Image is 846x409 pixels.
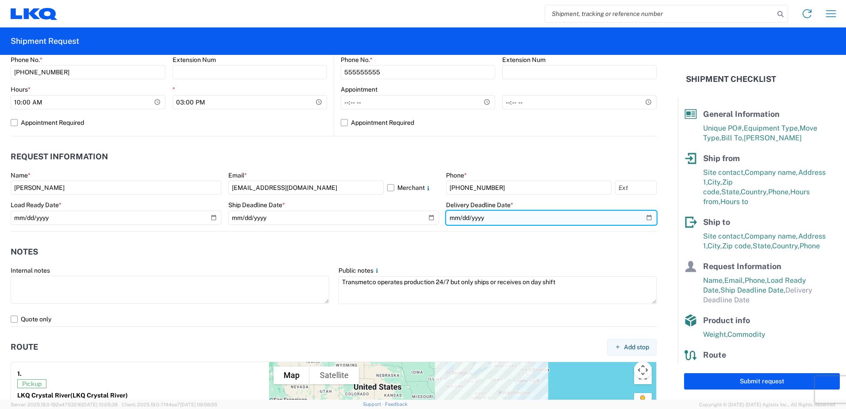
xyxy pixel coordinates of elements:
[722,242,753,250] span: Zip code,
[753,242,772,250] span: State,
[11,171,31,179] label: Name
[228,201,285,209] label: Ship Deadline Date
[703,217,730,227] span: Ship to
[772,242,800,250] span: Country,
[11,201,62,209] label: Load Ready Date
[703,168,745,177] span: Site contact,
[17,392,128,399] strong: LKQ Crystal River
[341,56,373,64] label: Phone No.
[545,5,774,22] input: Shipment, tracking or reference number
[17,368,22,379] strong: 1.
[624,343,649,351] span: Add stop
[720,197,748,206] span: Hours to
[310,367,359,384] button: Show satellite imagery
[744,134,802,142] span: [PERSON_NAME]
[446,201,513,209] label: Delivery Deadline Date
[703,109,780,119] span: General Information
[82,402,118,407] span: [DATE] 10:05:38
[341,85,377,93] label: Appointment
[446,171,467,179] label: Phone
[703,276,724,285] span: Name,
[11,343,38,351] h2: Route
[615,181,657,195] input: Ext
[745,168,798,177] span: Company name,
[341,116,657,130] label: Appointment Required
[721,188,741,196] span: State,
[741,188,768,196] span: Country,
[11,56,42,64] label: Phone No.
[703,316,750,325] span: Product info
[502,56,546,64] label: Extension Num
[387,181,439,195] label: Merchant
[703,124,744,132] span: Unique PO#,
[703,262,781,271] span: Request Information
[721,134,744,142] span: Bill To,
[703,350,726,359] span: Route
[70,392,128,399] span: (LKQ Crystal River)
[385,401,408,407] a: Feedback
[180,402,217,407] span: [DATE] 09:58:55
[745,232,798,240] span: Company name,
[708,178,722,186] span: City,
[338,266,381,274] label: Public notes
[11,402,118,407] span: Server: 2025.19.0-192a4753216
[11,85,31,93] label: Hours
[634,361,652,379] button: Map camera controls
[11,152,108,161] h2: Request Information
[11,247,38,256] h2: Notes
[684,373,840,390] button: Submit request
[724,276,745,285] span: Email,
[703,232,745,240] span: Site contact,
[686,74,776,85] h2: Shipment Checklist
[363,401,385,407] a: Support
[708,242,722,250] span: City,
[703,154,740,163] span: Ship from
[607,339,657,355] button: Add stop
[744,124,800,132] span: Equipment Type,
[228,171,247,179] label: Email
[800,242,820,250] span: Phone
[122,402,217,407] span: Client: 2025.19.0-7f44ea7
[727,330,765,339] span: Commodity
[768,188,790,196] span: Phone,
[11,116,327,130] label: Appointment Required
[273,367,310,384] button: Show street map
[11,36,79,46] h2: Shipment Request
[703,330,727,339] span: Weight,
[745,276,767,285] span: Phone,
[11,312,657,326] label: Quote only
[17,379,46,388] span: Pickup
[173,56,216,64] label: Extension Num
[720,286,785,294] span: Ship Deadline Date,
[699,401,835,409] span: Copyright © [DATE]-[DATE] Agistix Inc., All Rights Reserved
[11,266,50,274] label: Internal notes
